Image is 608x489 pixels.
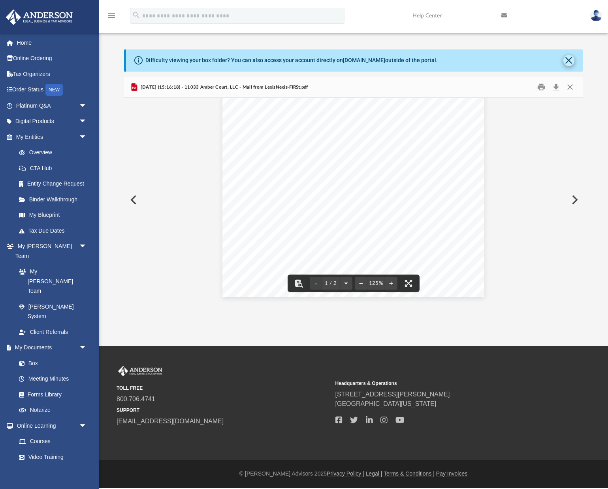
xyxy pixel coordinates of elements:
[6,239,95,264] a: My [PERSON_NAME] Teamarrow_drop_down
[385,275,397,292] button: Zoom in
[6,98,99,114] a: Platinum Q&Aarrow_drop_down
[549,81,563,93] button: Download
[6,340,95,356] a: My Documentsarrow_drop_down
[533,81,549,93] button: Print
[11,191,99,207] a: Binder Walkthrough
[11,402,95,418] a: Notarize
[79,239,95,255] span: arrow_drop_down
[132,11,141,19] i: search
[290,275,307,292] button: Toggle findbar
[322,281,340,286] span: 1 / 2
[11,355,91,371] a: Box
[563,55,574,66] button: Close
[107,15,116,21] a: menu
[11,145,99,161] a: Overview
[355,275,367,292] button: Zoom out
[11,299,95,324] a: [PERSON_NAME] System
[79,129,95,145] span: arrow_drop_down
[11,434,95,449] a: Courses
[11,160,99,176] a: CTA Hub
[6,35,99,51] a: Home
[139,84,308,91] span: [DATE] (15:16:18) - 11033 Amber Court, LLC - Mail from LexisNexis-FIRSt.pdf
[400,275,417,292] button: Enter fullscreen
[99,470,608,478] div: © [PERSON_NAME] Advisors 2025
[79,340,95,356] span: arrow_drop_down
[11,387,91,402] a: Forms Library
[107,11,116,21] i: menu
[11,207,95,223] a: My Blueprint
[367,281,385,286] div: Current zoom level
[6,418,95,434] a: Online Learningarrow_drop_down
[11,223,99,239] a: Tax Due Dates
[79,114,95,130] span: arrow_drop_down
[340,275,352,292] button: Next page
[11,449,91,465] a: Video Training
[322,275,340,292] button: 1 / 2
[117,366,164,376] img: Anderson Advisors Platinum Portal
[79,98,95,114] span: arrow_drop_down
[45,84,63,96] div: NEW
[124,77,582,302] div: Preview
[563,81,577,93] button: Close
[6,51,99,66] a: Online Ordering
[79,418,95,434] span: arrow_drop_down
[335,380,549,387] small: Headquarters & Operations
[117,396,155,402] a: 800.706.4741
[6,82,99,98] a: Order StatusNEW
[343,57,385,63] a: [DOMAIN_NAME]
[117,418,224,425] a: [EMAIL_ADDRESS][DOMAIN_NAME]
[145,56,438,64] div: Difficulty viewing your box folder? You can also access your account directly on outside of the p...
[335,391,450,398] a: [STREET_ADDRESS][PERSON_NAME]
[11,371,95,387] a: Meeting Minutes
[366,470,382,477] a: Legal |
[11,264,91,299] a: My [PERSON_NAME] Team
[436,470,467,477] a: Pay Invoices
[117,385,330,392] small: TOLL FREE
[327,470,364,477] a: Privacy Policy |
[590,10,602,21] img: User Pic
[6,129,99,145] a: My Entitiesarrow_drop_down
[124,98,582,302] div: File preview
[11,324,95,340] a: Client Referrals
[4,9,75,25] img: Anderson Advisors Platinum Portal
[124,98,582,302] div: Document Viewer
[124,189,141,211] button: Previous File
[11,176,99,192] a: Entity Change Request
[565,189,583,211] button: Next File
[117,407,330,414] small: SUPPORT
[384,470,435,477] a: Terms & Conditions |
[6,66,99,82] a: Tax Organizers
[6,114,99,129] a: Digital Productsarrow_drop_down
[335,400,437,407] a: [GEOGRAPHIC_DATA][US_STATE]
